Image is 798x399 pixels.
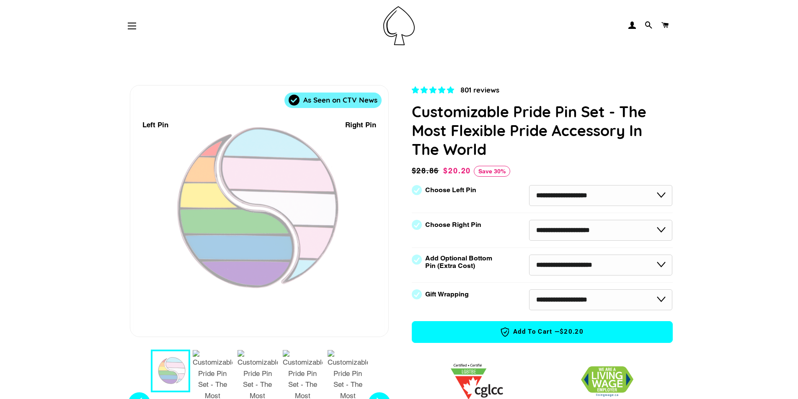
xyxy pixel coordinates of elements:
button: Add to Cart —$20.20 [412,321,673,343]
span: 4.83 stars [412,86,456,94]
span: 801 reviews [460,85,499,94]
div: Right Pin [345,119,376,131]
span: $20.20 [560,327,584,336]
label: Add Optional Bottom Pin (Extra Cost) [425,255,496,270]
label: Choose Right Pin [425,221,481,229]
img: 1706832627.png [581,366,633,397]
span: Save 30% [474,166,510,177]
h1: Customizable Pride Pin Set - The Most Flexible Pride Accessory In The World [412,102,673,159]
button: 1 / 9 [151,350,190,392]
span: Add to Cart — [425,327,660,337]
span: $20.20 [443,166,471,175]
div: 1 / 9 [130,85,388,337]
img: Pin-Ace [383,6,415,45]
label: Choose Left Pin [425,186,476,194]
label: Gift Wrapping [425,291,469,298]
span: $28.86 [412,165,442,177]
